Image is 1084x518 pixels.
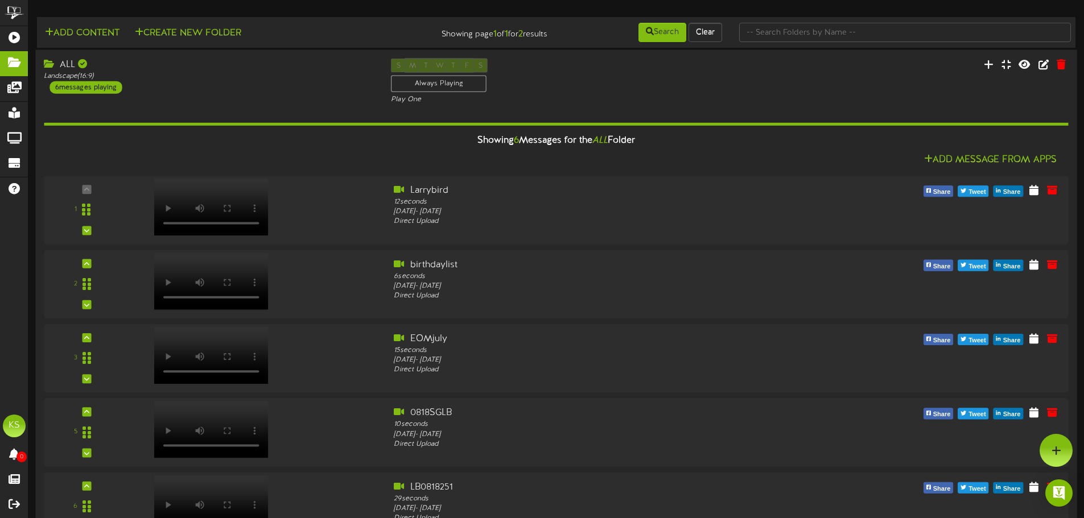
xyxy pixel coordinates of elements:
[44,71,374,81] div: Landscape ( 16:9 )
[518,29,523,39] strong: 2
[50,81,122,94] div: 6 messages playing
[394,259,803,272] div: birthdaylist
[966,186,988,198] span: Tweet
[394,429,803,439] div: [DATE] - [DATE]
[924,185,954,197] button: Share
[17,451,27,462] span: 0
[44,59,374,72] div: ALL
[73,502,77,511] div: 6
[689,23,722,42] button: Clear
[958,482,988,494] button: Tweet
[131,26,245,40] button: Create New Folder
[931,260,953,273] span: Share
[994,408,1024,420] button: Share
[394,333,803,346] div: EOMjuly
[994,482,1024,494] button: Share
[1001,409,1023,421] span: Share
[391,95,721,105] div: Play One
[638,23,686,42] button: Search
[35,129,1077,153] div: Showing Messages for the Folder
[394,440,803,449] div: Direct Upload
[394,355,803,365] div: [DATE] - [DATE]
[1001,483,1023,495] span: Share
[382,22,556,41] div: Showing page of for results
[958,334,988,345] button: Tweet
[958,408,988,420] button: Tweet
[958,185,988,197] button: Tweet
[966,409,988,421] span: Tweet
[924,260,954,271] button: Share
[966,260,988,273] span: Tweet
[394,281,803,291] div: [DATE] - [DATE]
[931,186,953,198] span: Share
[394,217,803,226] div: Direct Upload
[994,185,1024,197] button: Share
[924,334,954,345] button: Share
[394,494,803,504] div: 29 seconds
[514,135,519,146] span: 6
[739,23,1071,42] input: -- Search Folders by Name --
[394,184,803,197] div: Larrybird
[394,291,803,301] div: Direct Upload
[924,482,954,494] button: Share
[394,407,803,420] div: 0818SGLB
[394,481,803,494] div: LB0818251
[921,153,1060,167] button: Add Message From Apps
[958,260,988,271] button: Tweet
[42,26,123,40] button: Add Content
[394,197,803,207] div: 12 seconds
[931,409,953,421] span: Share
[994,260,1024,271] button: Share
[394,420,803,429] div: 10 seconds
[394,504,803,513] div: [DATE] - [DATE]
[592,135,608,146] i: ALL
[394,207,803,217] div: [DATE] - [DATE]
[505,29,508,39] strong: 1
[966,334,988,347] span: Tweet
[394,365,803,375] div: Direct Upload
[493,29,497,39] strong: 1
[931,483,953,495] span: Share
[931,334,953,347] span: Share
[394,346,803,355] div: 15 seconds
[924,408,954,420] button: Share
[994,334,1024,345] button: Share
[1001,334,1023,347] span: Share
[966,483,988,495] span: Tweet
[1001,186,1023,198] span: Share
[391,76,487,92] div: Always Playing
[3,415,26,437] div: KS
[1045,479,1073,507] div: Open Intercom Messenger
[1001,260,1023,273] span: Share
[394,271,803,281] div: 6 seconds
